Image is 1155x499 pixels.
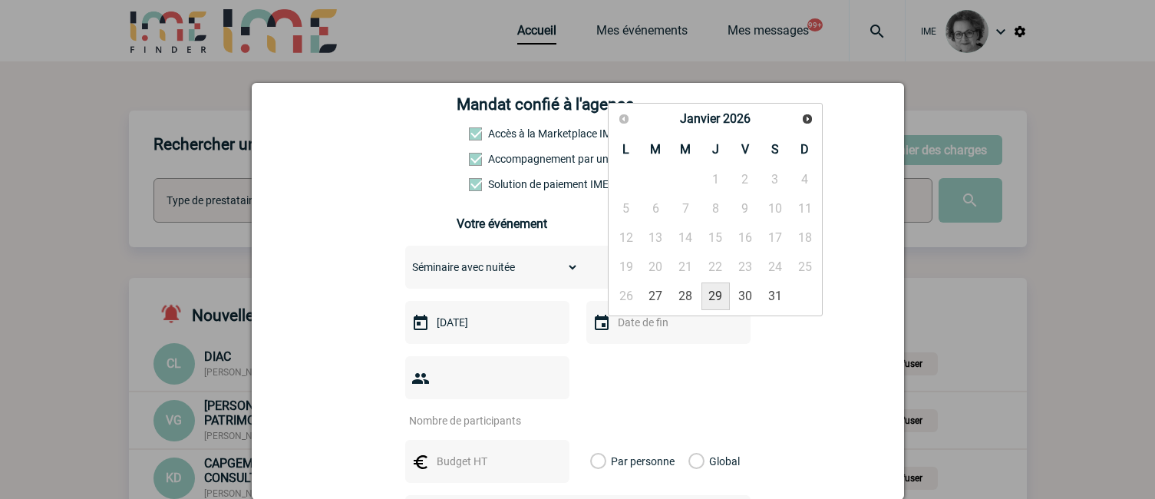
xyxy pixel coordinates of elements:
[433,451,539,471] input: Budget HT
[405,411,549,431] input: Nombre de participants
[741,142,749,157] span: Vendredi
[469,178,536,190] label: Conformité aux process achat client, Prise en charge de la facturation, Mutualisation de plusieur...
[731,283,760,310] a: 30
[433,312,539,332] input: Date de début
[688,440,698,483] label: Global
[712,142,719,157] span: Jeudi
[469,127,536,140] label: Accès à la Marketplace IME
[650,142,661,157] span: Mardi
[469,153,536,165] label: Prestation payante
[590,440,607,483] label: Par personne
[642,283,670,310] a: 27
[622,142,629,157] span: Lundi
[723,111,751,126] span: 2026
[672,283,700,310] a: 28
[800,142,809,157] span: Dimanche
[771,142,779,157] span: Samedi
[457,216,698,231] h3: Votre événement
[680,111,720,126] span: Janvier
[701,283,730,310] a: 29
[457,95,634,114] h4: Mandat confié à l'agence
[801,113,813,125] span: Suivant
[680,142,691,157] span: Mercredi
[761,283,789,310] a: 31
[614,312,720,332] input: Date de fin
[796,107,818,130] a: Suivant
